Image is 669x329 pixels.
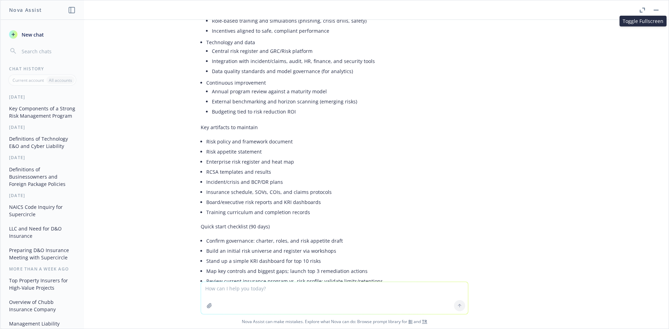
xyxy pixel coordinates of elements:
[6,164,78,190] button: Definitions of Businessowners and Foreign Package Policies
[6,223,78,242] button: LLC and Need for D&O Insurance
[212,16,468,26] li: Role‑based training and simulations (phishing, crisis drills, safety)
[1,124,84,130] div: [DATE]
[206,256,468,266] li: Stand up a simple KRI dashboard for top 10 risks
[206,266,468,276] li: Map key controls and biggest gaps; launch top 3 remediation actions
[206,207,468,217] li: Training curriculum and completion records
[20,46,76,56] input: Search chats
[206,79,468,86] p: Continuous improvement
[206,187,468,197] li: Insurance schedule, SOVs, COIs, and claims protocols
[206,39,468,46] p: Technology and data
[6,103,78,122] button: Key Components of a Strong Risk Management Program
[6,133,78,152] button: Definitions of Technology E&O and Cyber Liability
[206,167,468,177] li: RCSA templates and results
[206,236,468,246] li: Confirm governance: charter, roles, and risk appetite draft
[20,31,44,38] span: New chat
[6,244,78,263] button: Preparing D&O Insurance Meeting with Supercircle
[201,124,468,131] p: Key artifacts to maintain
[212,66,468,76] li: Data quality standards and model governance (for analytics)
[212,86,468,96] li: Annual program review against a maturity model
[422,319,427,324] a: TR
[1,66,84,72] div: Chat History
[206,276,468,286] li: Review current insurance program vs. risk profile; validate limits/retentions
[212,56,468,66] li: Integration with incident/claims, audit, HR, finance, and security tools
[206,147,468,157] li: Risk appetite statement
[212,96,468,107] li: External benchmarking and horizon scanning (emerging risks)
[212,46,468,56] li: Central risk register and GRC/Risk platform
[206,197,468,207] li: Board/executive risk reports and KRI dashboards
[1,155,84,160] div: [DATE]
[206,157,468,167] li: Enterprise risk register and heat map
[6,201,78,220] button: NAICS Code Inquiry for Supercircle
[13,77,44,83] p: Current account
[1,266,84,272] div: More than a week ago
[6,275,78,293] button: Top Property Insurers for High-Value Projects
[206,177,468,187] li: Incident/crisis and BCP/DR plans
[408,319,413,324] a: BI
[212,26,468,36] li: Incentives aligned to safe, compliant performance
[1,94,84,100] div: [DATE]
[49,77,72,83] p: All accounts
[3,314,666,329] span: Nova Assist can make mistakes. Explore what Nova can do: Browse prompt library for and
[212,107,468,117] li: Budgeting tied to risk reduction ROI
[620,16,667,26] div: Toggle Fullscreen
[206,246,468,256] li: Build an initial risk universe and register via workshops
[201,223,468,230] p: Quick start checklist (90 days)
[9,6,42,14] h1: Nova Assist
[1,193,84,198] div: [DATE]
[6,296,78,315] button: Overview of Chubb Insurance Company
[6,28,78,41] button: New chat
[206,136,468,147] li: Risk policy and framework document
